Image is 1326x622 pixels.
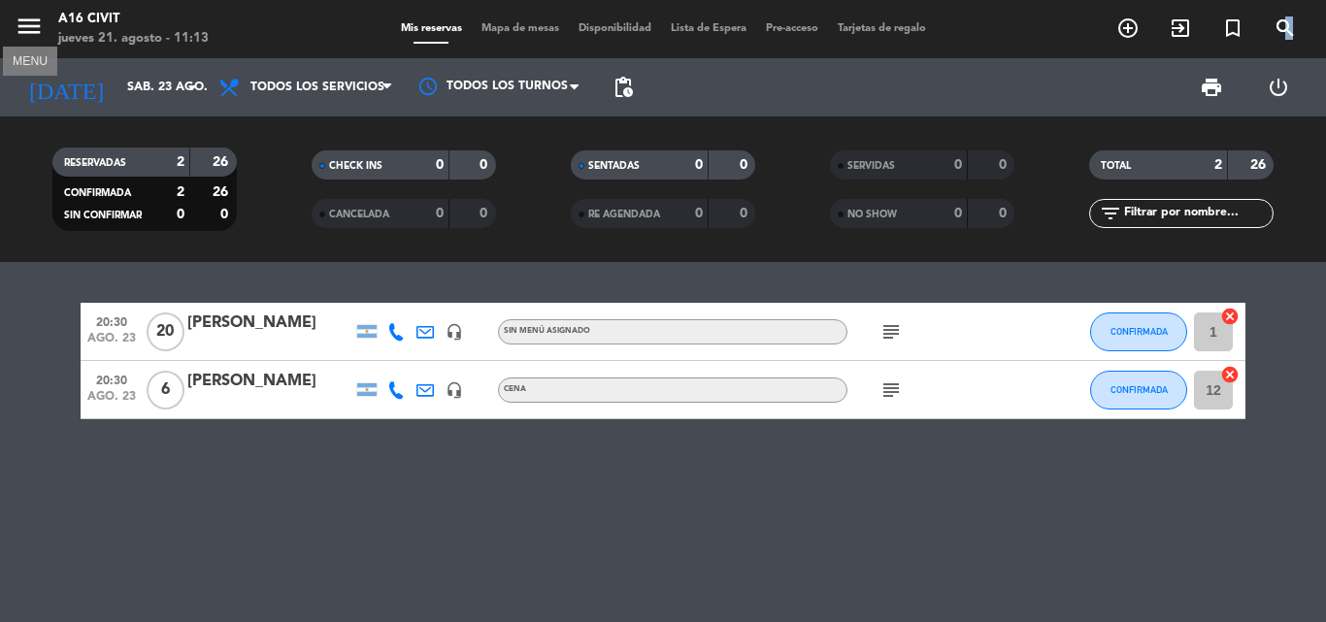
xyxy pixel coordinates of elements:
[446,381,463,399] i: headset_mic
[3,51,57,69] div: MENU
[847,161,895,171] span: SERVIDAS
[480,207,491,220] strong: 0
[504,327,590,335] span: Sin menú asignado
[472,23,569,34] span: Mapa de mesas
[64,188,131,198] span: CONFIRMADA
[177,185,184,199] strong: 2
[446,323,463,341] i: headset_mic
[879,320,903,344] i: subject
[756,23,828,34] span: Pre-acceso
[58,29,209,49] div: jueves 21. agosto - 11:13
[740,207,751,220] strong: 0
[147,371,184,409] span: 6
[588,210,660,219] span: RE AGENDADA
[1090,371,1187,409] button: CONFIRMADA
[1244,58,1311,116] div: LOG OUT
[250,81,384,94] span: Todos los servicios
[187,369,352,394] div: [PERSON_NAME]
[504,385,526,393] span: Cena
[828,23,936,34] span: Tarjetas de regalo
[1122,203,1273,224] input: Filtrar por nombre...
[87,310,136,332] span: 20:30
[1267,76,1290,99] i: power_settings_new
[329,161,382,171] span: CHECK INS
[87,332,136,354] span: ago. 23
[64,211,142,220] span: SIN CONFIRMAR
[1250,158,1270,172] strong: 26
[740,158,751,172] strong: 0
[695,207,703,220] strong: 0
[1274,16,1297,40] i: search
[220,208,232,221] strong: 0
[177,208,184,221] strong: 0
[1221,16,1244,40] i: turned_in_not
[64,158,126,168] span: RESERVADAS
[695,158,703,172] strong: 0
[1101,161,1131,171] span: TOTAL
[999,158,1011,172] strong: 0
[213,155,232,169] strong: 26
[1090,312,1187,351] button: CONFIRMADA
[1169,16,1192,40] i: exit_to_app
[15,12,44,48] button: menu
[480,158,491,172] strong: 0
[15,12,44,41] i: menu
[15,66,117,109] i: [DATE]
[436,207,444,220] strong: 0
[661,23,756,34] span: Lista de Espera
[1111,384,1168,395] span: CONFIRMADA
[612,76,635,99] span: pending_actions
[147,312,184,351] span: 20
[588,161,640,171] span: SENTADAS
[847,210,897,219] span: NO SHOW
[1220,365,1240,384] i: cancel
[177,155,184,169] strong: 2
[181,76,204,99] i: arrow_drop_down
[436,158,444,172] strong: 0
[87,390,136,412] span: ago. 23
[1099,202,1122,225] i: filter_list
[999,207,1011,220] strong: 0
[1111,326,1168,337] span: CONFIRMADA
[1214,158,1222,172] strong: 2
[879,378,903,402] i: subject
[1220,307,1240,326] i: cancel
[329,210,389,219] span: CANCELADA
[213,185,232,199] strong: 26
[954,207,962,220] strong: 0
[391,23,472,34] span: Mis reservas
[1200,76,1223,99] span: print
[1116,16,1140,40] i: add_circle_outline
[58,10,209,29] div: A16 Civit
[569,23,661,34] span: Disponibilidad
[87,368,136,390] span: 20:30
[187,311,352,336] div: [PERSON_NAME]
[954,158,962,172] strong: 0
